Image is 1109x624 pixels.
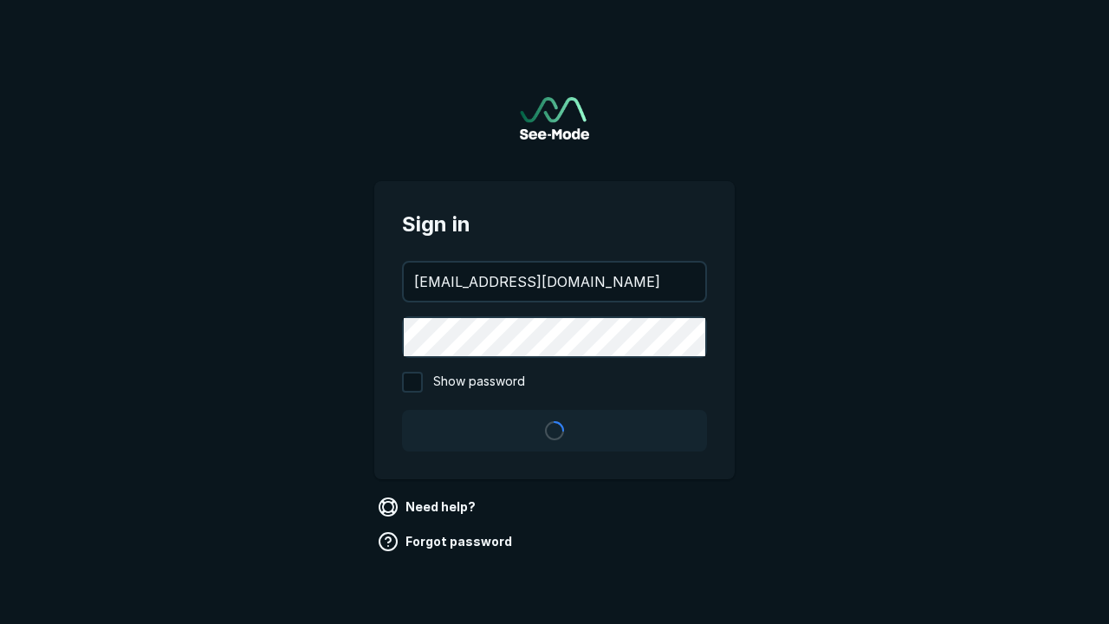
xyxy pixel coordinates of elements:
a: Forgot password [374,528,519,556]
a: Go to sign in [520,97,589,140]
span: Show password [433,372,525,393]
img: See-Mode Logo [520,97,589,140]
a: Need help? [374,493,483,521]
input: your@email.com [404,263,705,301]
span: Sign in [402,209,707,240]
